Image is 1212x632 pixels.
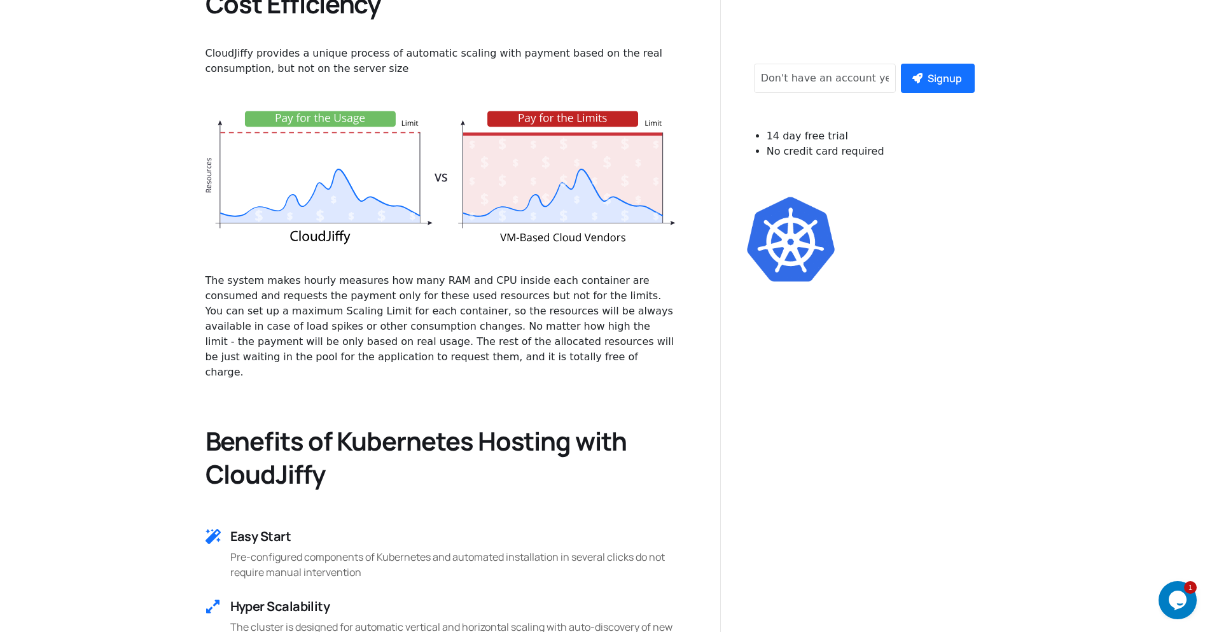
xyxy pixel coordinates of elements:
[205,108,676,248] img: Pay-per-Use-Pricing-for-Kubernetes-01.svg
[767,144,988,159] li: No credit card required
[1159,581,1199,619] iframe: chat widget
[205,425,676,491] h2: Benefits of Kubernetes Hosting with CloudJiffy
[746,195,835,284] img: kubernetes_Image.png
[901,64,975,93] button: Signup
[205,273,676,380] p: The system makes hourly measures how many RAM and CPU inside each container are consumed and requ...
[230,549,676,580] p: Pre-configured components of Kubernetes and automated installation in several clicks do not requi...
[230,528,291,545] span: Easy Start
[767,129,988,144] li: 14 day free trial
[230,598,330,615] span: Hyper Scalability
[754,64,896,93] input: Don't have an account yet?
[205,46,676,76] p: CloudJiffy provides a unique process of automatic scaling with payment based on the real consumpt...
